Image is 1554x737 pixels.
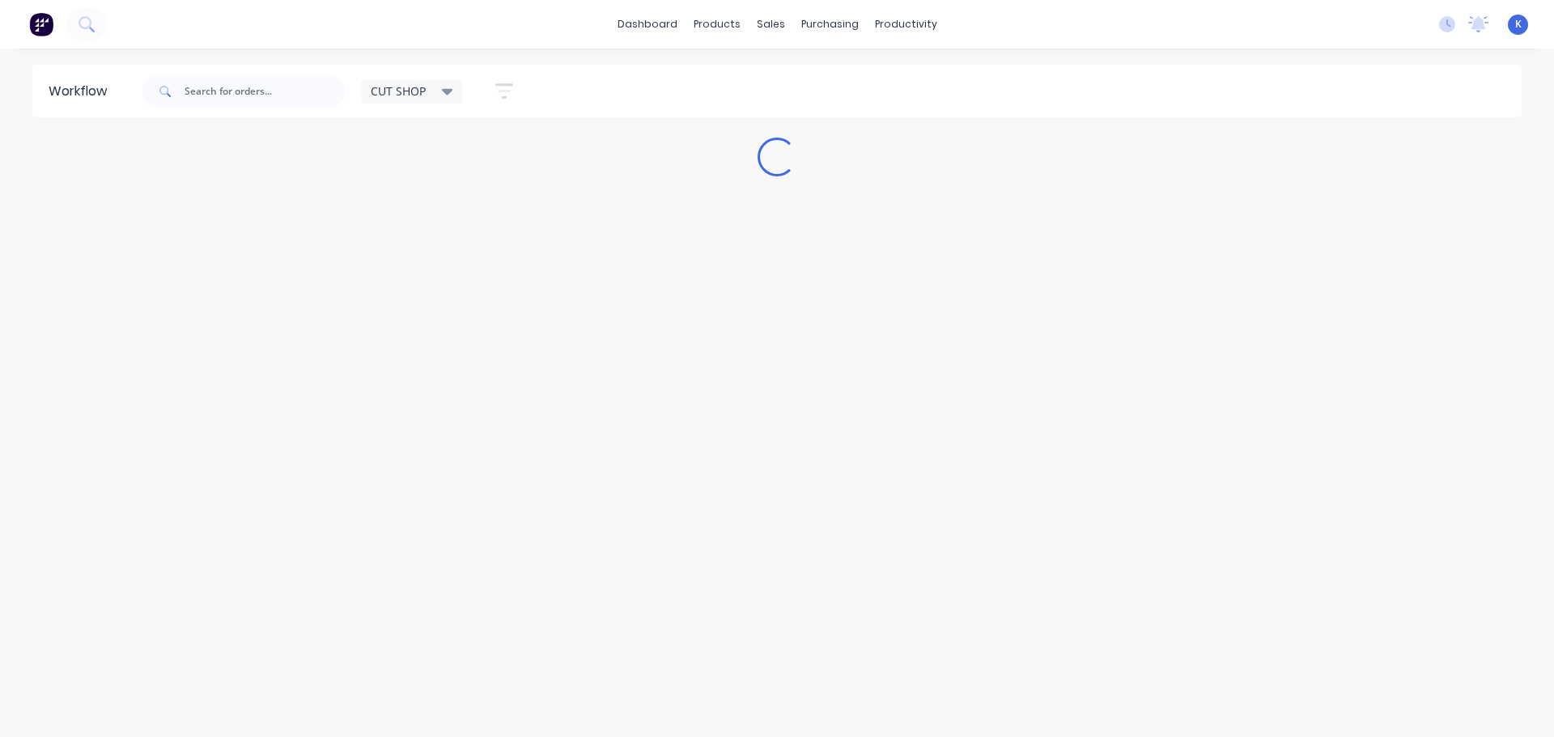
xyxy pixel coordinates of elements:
[793,12,867,36] div: purchasing
[185,75,345,108] input: Search for orders...
[686,12,749,36] div: products
[867,12,945,36] div: productivity
[49,82,115,101] div: Workflow
[749,12,793,36] div: sales
[371,83,426,100] span: CUT SHOP
[29,12,53,36] img: Factory
[609,12,686,36] a: dashboard
[1515,17,1522,32] span: K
